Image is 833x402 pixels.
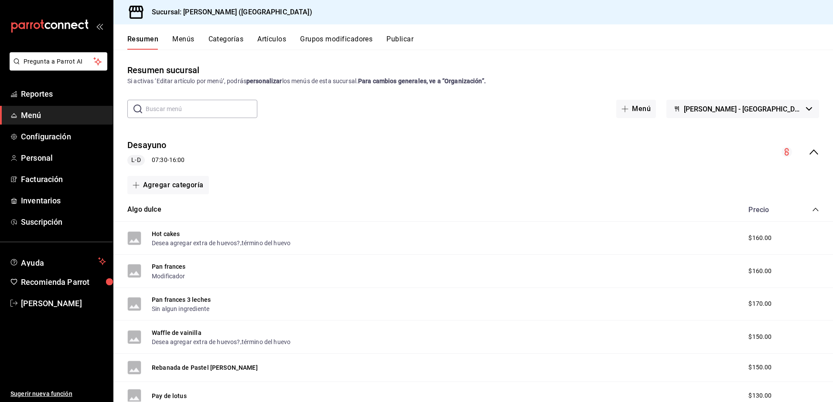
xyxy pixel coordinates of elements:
[748,267,772,276] span: $160.00
[21,173,106,185] span: Facturación
[152,337,290,346] div: ,
[10,52,107,71] button: Pregunta a Parrot AI
[748,332,772,341] span: $150.00
[152,272,185,280] button: Modificador
[152,239,240,247] button: Desea agregar extra de huevos?
[152,328,201,337] button: Waffle de vainilla
[812,206,819,213] button: collapse-category-row
[127,139,167,152] button: Desayuno
[21,88,106,100] span: Reportes
[145,7,312,17] h3: Sucursal: [PERSON_NAME] ([GEOGRAPHIC_DATA])
[113,132,833,172] div: collapse-menu-row
[127,35,158,50] button: Resumen
[127,35,833,50] div: navigation tabs
[748,299,772,308] span: $170.00
[386,35,413,50] button: Publicar
[300,35,372,50] button: Grupos modificadores
[21,131,106,142] span: Configuración
[6,63,107,72] a: Pregunta a Parrot AI
[152,338,240,346] button: Desea agregar extra de huevos?
[748,363,772,372] span: $150.00
[246,78,282,84] strong: personalizar
[684,105,802,113] span: [PERSON_NAME] - [GEOGRAPHIC_DATA]
[666,100,819,118] button: [PERSON_NAME] - [GEOGRAPHIC_DATA]
[152,295,211,304] button: Pan frances 3 leches
[21,297,106,309] span: [PERSON_NAME]
[208,35,244,50] button: Categorías
[21,109,106,121] span: Menú
[740,206,795,214] div: Precio
[257,35,286,50] button: Artículos
[127,77,819,86] div: Si activas ‘Editar artículo por menú’, podrás los menús de esta sucursal.
[616,100,656,118] button: Menú
[152,230,180,238] button: Hot cakes
[152,363,258,372] button: Rebanada de Pastel [PERSON_NAME]
[146,100,257,118] input: Buscar menú
[127,205,161,215] button: Algo dulce
[21,195,106,206] span: Inventarios
[21,152,106,164] span: Personal
[21,216,106,228] span: Suscripción
[358,78,486,84] strong: Para cambios generales, ve a “Organización”.
[152,304,209,313] button: Sin algun ingrediente
[24,57,94,66] span: Pregunta a Parrot AI
[127,176,209,194] button: Agregar categoría
[128,155,144,165] span: L-D
[152,262,186,271] button: Pan frances
[748,233,772,243] span: $160.00
[172,35,194,50] button: Menús
[748,391,772,400] span: $130.00
[127,155,184,166] div: 07:30 - 16:00
[152,238,290,247] div: ,
[152,392,187,400] button: Pay de lotus
[242,338,291,346] button: término del huevo
[127,64,199,77] div: Resumen sucursal
[21,256,95,267] span: Ayuda
[21,276,106,288] span: Recomienda Parrot
[96,23,103,30] button: open_drawer_menu
[10,389,106,399] span: Sugerir nueva función
[242,239,291,247] button: término del huevo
